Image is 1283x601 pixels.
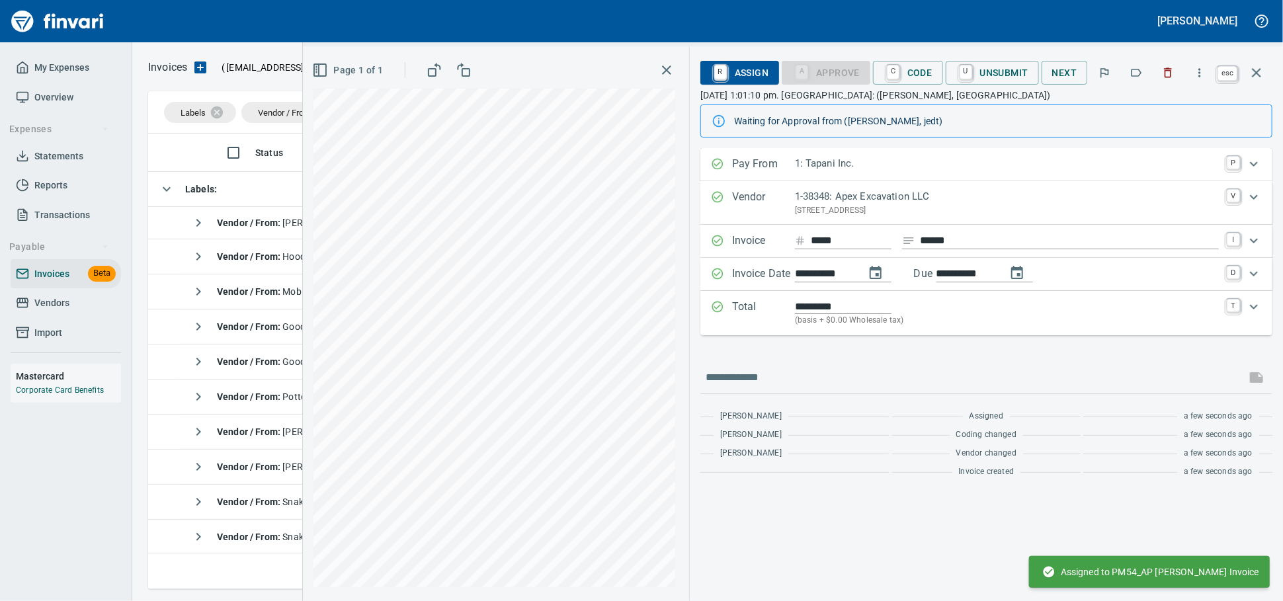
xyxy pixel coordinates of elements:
[11,53,121,83] a: My Expenses
[1155,11,1241,31] button: [PERSON_NAME]
[700,148,1272,181] div: Expand
[241,102,341,123] div: Vendor / From
[217,391,447,402] span: Potter Webster Company Inc (1-10818)
[1158,14,1237,28] h5: [PERSON_NAME]
[887,65,899,79] a: C
[860,257,891,289] button: change date
[970,410,1003,423] span: Assigned
[16,369,121,383] h6: Mastercard
[217,532,282,542] strong: Vendor / From :
[956,447,1016,460] span: Vendor changed
[187,60,214,75] button: Upload an Invoice
[795,314,1219,327] p: (basis + $0.00 Wholesale tax)
[217,218,516,228] span: [PERSON_NAME] <[EMAIL_ADDRESS][DOMAIN_NAME]>
[217,321,386,332] span: Good's Quarry (6-30496)
[16,385,104,395] a: Corporate Card Benefits
[217,356,386,367] span: Good's Quarry (1-30496)
[217,286,502,297] span: Mobile Modular Management Corporation (1-38120)
[795,156,1219,171] p: 1: Tapani Inc.
[1227,233,1240,246] a: I
[720,428,782,442] span: [PERSON_NAME]
[11,200,121,230] a: Transactions
[217,497,282,507] strong: Vendor / From :
[732,266,795,283] p: Invoice Date
[959,465,1014,479] span: Invoice created
[1184,428,1253,442] span: a few seconds ago
[34,177,67,194] span: Reports
[1122,58,1151,87] button: Labels
[946,61,1039,85] button: UUnsubmit
[310,58,388,83] button: Page 1 of 1
[4,117,114,141] button: Expenses
[1227,266,1240,279] a: D
[217,251,282,262] strong: Vendor / From :
[8,5,107,37] img: Finvari
[258,108,311,118] span: Vendor / From
[11,288,121,318] a: Vendors
[34,207,90,223] span: Transactions
[700,225,1272,258] div: Expand
[217,497,435,507] span: Snake River Fleet Services (1-39106)
[1052,65,1077,81] span: Next
[873,61,943,85] button: CCode
[164,102,236,123] div: Labels
[181,108,206,118] span: Labels
[1227,156,1240,169] a: P
[34,60,89,76] span: My Expenses
[720,410,782,423] span: [PERSON_NAME]
[148,60,187,75] nav: breadcrumb
[700,181,1272,225] div: Expand
[720,447,782,460] span: [PERSON_NAME]
[217,426,282,437] strong: Vendor / From :
[255,145,283,161] span: Status
[902,234,915,247] svg: Invoice description
[11,141,121,171] a: Statements
[11,259,121,289] a: InvoicesBeta
[1218,66,1237,81] a: esc
[4,235,114,259] button: Payable
[1184,410,1253,423] span: a few seconds ago
[11,318,121,348] a: Import
[700,61,779,85] button: RAssign
[700,89,1272,102] p: [DATE] 1:01:10 pm. [GEOGRAPHIC_DATA]: ([PERSON_NAME], [GEOGRAPHIC_DATA])
[795,233,806,249] svg: Invoice number
[148,60,187,75] p: Invoices
[34,295,69,311] span: Vendors
[700,291,1272,335] div: Expand
[732,233,795,250] p: Invoice
[714,65,727,79] a: R
[225,61,377,74] span: [EMAIL_ADDRESS][DOMAIN_NAME]
[914,266,977,282] p: Due
[185,184,217,194] strong: Labels :
[732,156,795,173] p: Pay From
[34,266,69,282] span: Invoices
[88,266,116,281] span: Beta
[734,109,1261,133] div: Waiting for Approval from ([PERSON_NAME], jedt)
[315,62,383,79] span: Page 1 of 1
[217,426,483,437] span: [PERSON_NAME] Repair Services LLC (1-38215)
[9,239,109,255] span: Payable
[1153,58,1182,87] button: Discard
[1227,299,1240,312] a: T
[782,65,870,77] div: Coding Required
[795,189,1219,204] p: 1-38348: Apex Excavation LLC
[34,325,62,341] span: Import
[217,251,433,262] span: Hood River Sand & Gravel (1-10470)
[956,428,1016,442] span: Coding changed
[1227,189,1240,202] a: V
[1042,565,1259,579] span: Assigned to PM54_AP [PERSON_NAME] Invoice
[711,61,768,84] span: Assign
[960,65,972,79] a: U
[34,148,83,165] span: Statements
[956,61,1028,84] span: Unsubmit
[217,286,282,297] strong: Vendor / From :
[214,61,381,74] p: ( )
[1184,447,1253,460] span: a few seconds ago
[1185,58,1214,87] button: More
[255,145,300,161] span: Status
[700,258,1272,291] div: Expand
[217,461,452,472] span: [PERSON_NAME] Trucking Inc (1-29567)
[884,61,932,84] span: Code
[795,204,1219,218] p: [STREET_ADDRESS]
